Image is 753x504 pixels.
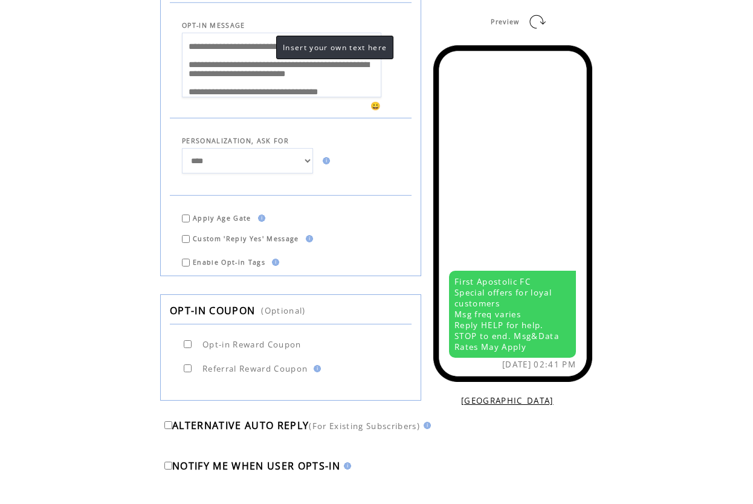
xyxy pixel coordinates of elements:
[340,462,351,470] img: help.gif
[370,100,381,111] span: 😀
[310,365,321,372] img: help.gif
[170,304,255,317] span: OPT-IN COUPON
[182,137,289,145] span: PERSONALIZATION, ASK FOR
[491,18,519,26] span: Preview
[172,419,309,432] span: ALTERNATIVE AUTO REPLY
[261,305,305,316] span: (Optional)
[268,259,279,266] img: help.gif
[454,276,559,352] span: First Apostolic FC Special offers for loyal customers Msg freq varies Reply HELP for help. STOP t...
[172,459,340,473] span: NOTIFY ME WHEN USER OPTS-IN
[193,234,299,243] span: Custom 'Reply Yes' Message
[319,157,330,164] img: help.gif
[202,363,308,374] span: Referral Reward Coupon
[309,421,420,431] span: (For Existing Subscribers)
[193,258,265,267] span: Enable Opt-in Tags
[254,215,265,222] img: help.gif
[461,395,554,406] a: [GEOGRAPHIC_DATA]
[420,422,431,429] img: help.gif
[182,21,245,30] span: OPT-IN MESSAGE
[193,214,251,222] span: Apply Age Gate
[283,42,387,53] span: Insert your own text here
[202,339,302,350] span: Opt-in Reward Coupon
[302,235,313,242] img: help.gif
